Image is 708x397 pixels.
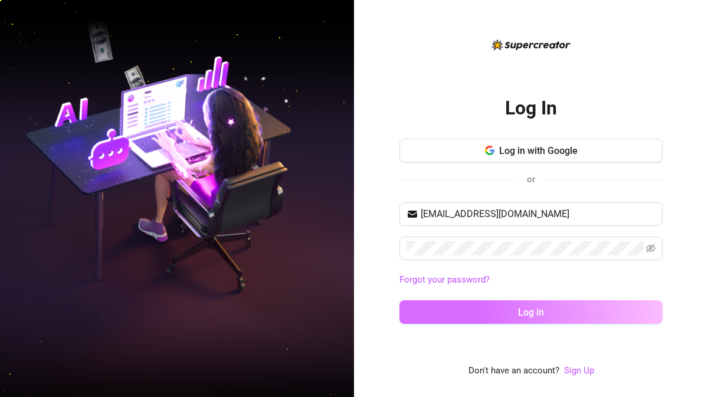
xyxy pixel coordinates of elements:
[646,244,655,253] span: eye-invisible
[399,273,663,287] a: Forgot your password?
[468,364,559,378] span: Don't have an account?
[399,300,663,324] button: Log in
[564,364,594,378] a: Sign Up
[527,174,535,185] span: or
[421,207,655,221] input: Your email
[518,307,544,318] span: Log in
[492,40,571,50] img: logo-BBDzfeDw.svg
[399,274,490,285] a: Forgot your password?
[499,145,578,156] span: Log in with Google
[399,139,663,162] button: Log in with Google
[505,96,557,120] h2: Log In
[564,365,594,376] a: Sign Up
